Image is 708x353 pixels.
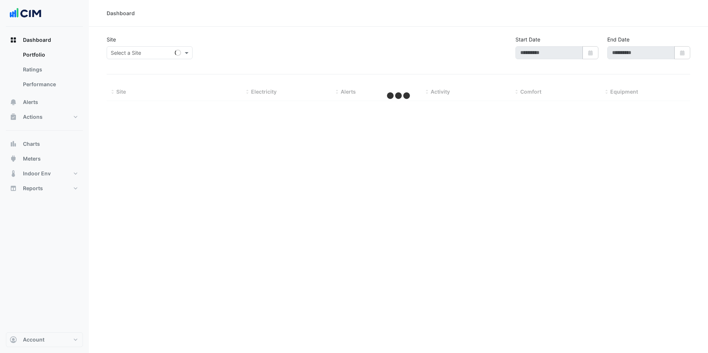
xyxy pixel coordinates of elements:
[6,151,83,166] button: Meters
[10,155,17,162] app-icon: Meters
[610,88,638,95] span: Equipment
[6,110,83,124] button: Actions
[6,47,83,95] div: Dashboard
[515,36,540,43] label: Start Date
[116,88,126,95] span: Site
[10,98,17,106] app-icon: Alerts
[251,88,277,95] span: Electricity
[6,332,83,347] button: Account
[107,9,135,17] div: Dashboard
[17,62,83,77] a: Ratings
[6,181,83,196] button: Reports
[17,77,83,92] a: Performance
[520,88,541,95] span: Comfort
[23,98,38,106] span: Alerts
[6,33,83,47] button: Dashboard
[23,140,40,148] span: Charts
[431,88,450,95] span: Activity
[10,140,17,148] app-icon: Charts
[107,36,116,43] label: Site
[23,170,51,177] span: Indoor Env
[9,6,42,21] img: Company Logo
[10,170,17,177] app-icon: Indoor Env
[10,113,17,121] app-icon: Actions
[23,336,44,343] span: Account
[6,137,83,151] button: Charts
[341,88,356,95] span: Alerts
[23,185,43,192] span: Reports
[10,36,17,44] app-icon: Dashboard
[6,95,83,110] button: Alerts
[607,36,629,43] label: End Date
[6,166,83,181] button: Indoor Env
[23,155,41,162] span: Meters
[10,185,17,192] app-icon: Reports
[23,36,51,44] span: Dashboard
[23,113,43,121] span: Actions
[17,47,83,62] a: Portfolio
